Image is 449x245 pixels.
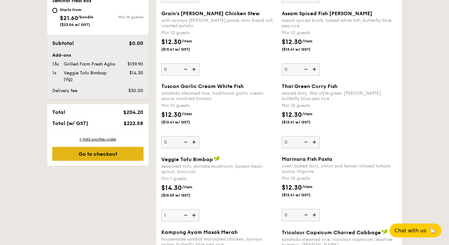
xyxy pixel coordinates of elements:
span: $0.00 [129,40,143,46]
div: seasoned tofu, shiitake mushroom, korean bean sprout, broccoli [161,164,277,174]
span: /item [302,39,312,43]
span: ($13.41 w/ GST) [282,120,325,125]
span: Thai Green Curry Fish [282,83,337,89]
span: $222.58 [124,120,143,126]
div: Min 1 guests [161,176,277,182]
div: Min 10 guests [282,175,397,182]
input: Veggie Tofu Bimbapseasoned tofu, shiitake mushroom, korean bean sprout, broccoliMin 1 guests$14.3... [161,209,199,222]
span: ($13.41 w/ GST) [282,192,325,198]
input: Tuscan Garlic Cream White Fishsanshoku steamed rice, traditional garlic cream sauce, sundried tom... [161,136,199,148]
span: Tuscan Garlic Cream White Fish [161,83,244,89]
span: Tricolour Capsicum Charred Cabbage [282,229,381,236]
div: Min 10 guests [161,30,277,36]
span: /item [182,39,192,43]
div: Add-ons [52,52,144,59]
img: icon-add.58712e84.svg [310,209,320,221]
div: Min 10 guests [282,103,397,109]
span: ($13.41 w/ GST) [161,47,204,52]
img: icon-reduce.1d2dbef1.svg [180,209,190,221]
span: Veggie Tofu Bimbap [161,156,213,162]
span: ($13.41 w/ GST) [282,47,325,52]
input: Thai Green Curry Fishseared dory, thai style green [PERSON_NAME], butterfly blue pea riceMin 10 g... [282,136,320,148]
div: Min 10 guests [98,15,144,19]
img: icon-add.58712e84.svg [190,63,199,75]
span: $12.30 [282,111,302,119]
span: /item [302,112,312,116]
div: seared dory, thai style green [PERSON_NAME], butterfly blue pea rice [282,91,397,101]
span: $12.30 [161,111,182,119]
img: icon-add.58712e84.svg [310,136,320,148]
span: Grain's [PERSON_NAME] Chicken Stew [161,10,260,16]
div: Min 10 guests [161,103,277,109]
span: $12.30 [282,184,302,192]
img: icon-reduce.1d2dbef1.svg [301,209,310,221]
div: Go to checkout [52,147,144,161]
div: Grilled Farm Fresh Aglio [61,61,119,67]
img: icon-add.58712e84.svg [310,63,320,75]
img: icon-reduce.1d2dbef1.svg [180,136,190,148]
span: Kampung Ayam Masak Merah [161,229,238,235]
div: Starts from [60,7,93,12]
img: icon-vegan.f8ff3823.svg [214,156,220,162]
input: Marinara Fish Pastaoven-baked dory, onion and fennel-infused tomato sauce, linguineMin 10 guests$... [282,209,320,221]
input: Starts from$21.60/bundle($23.54 w/ GST)Min 10 guests [52,8,57,13]
span: Marinara Fish Pasta [282,156,332,162]
img: icon-reduce.1d2dbef1.svg [180,63,190,75]
span: ($13.41 w/ GST) [161,120,204,125]
div: Min 10 guests [282,30,397,36]
span: Delivery fee [52,88,77,93]
span: ($15.59 w/ GST) [161,193,204,198]
span: Assam Spiced Fish [PERSON_NAME] [282,10,372,16]
span: Subtotal [52,40,74,46]
div: 1x [50,70,61,76]
span: Total [52,109,65,115]
span: $30.00 [128,88,143,93]
span: /item [182,185,192,189]
span: /item [182,112,192,116]
div: assam spiced broth, baked white fish, butterfly blue pea rice [282,18,397,28]
div: Veggie Tofu Bimbap (Vg) [61,70,119,83]
span: $14.30 [129,70,143,76]
span: Chat with us [394,228,426,234]
input: Grain's [PERSON_NAME] Chicken Stewwith nyonya [PERSON_NAME] paste, mini bread roll, roasted potat... [161,63,199,76]
div: 13x [50,61,61,67]
span: $14.30 [161,184,182,192]
span: $12.30 [161,38,182,46]
div: sanshoku steamed rice, traditional garlic cream sauce, sundried tomato [161,91,277,101]
span: Total (w/ GST) [52,120,88,126]
span: /bundle [78,15,93,19]
input: Assam Spiced Fish [PERSON_NAME]assam spiced broth, baked white fish, butterfly blue pea riceMin 1... [282,63,320,76]
span: 🦙 [429,227,436,234]
img: icon-vegan.f8ff3823.svg [382,229,388,235]
img: icon-reduce.1d2dbef1.svg [301,63,310,75]
button: Chat with us🦙 [389,223,441,237]
span: /item [302,185,312,189]
span: $21.60 [60,15,78,22]
img: icon-reduce.1d2dbef1.svg [301,136,310,148]
div: oven-baked dory, onion and fennel-infused tomato sauce, linguine [282,163,397,174]
span: $204.20 [123,109,143,115]
img: icon-add.58712e84.svg [190,209,199,221]
span: ($23.54 w/ GST) [60,22,90,27]
div: with nyonya [PERSON_NAME] paste, mini bread roll, roasted potato [161,18,277,28]
div: + Add another order [52,137,144,142]
img: icon-add.58712e84.svg [190,136,199,148]
span: $159.90 [127,61,143,67]
span: $12.30 [282,38,302,46]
